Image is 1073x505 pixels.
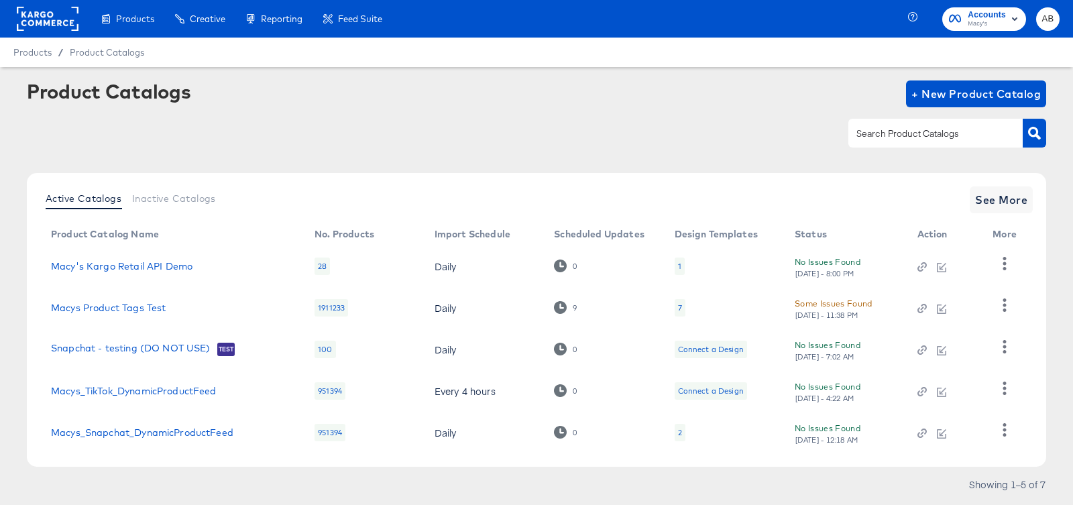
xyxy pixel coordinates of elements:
span: Inactive Catalogs [132,193,216,204]
div: Connect a Design [675,341,747,358]
div: 2 [675,424,685,441]
div: 1 [675,258,685,275]
td: Daily [424,287,544,329]
td: Every 4 hours [424,370,544,412]
span: Accounts [968,8,1006,22]
span: AB [1041,11,1054,27]
td: Daily [424,245,544,287]
th: Status [784,224,907,245]
div: 100 [315,341,335,358]
div: 0 [572,386,577,396]
div: 2 [678,427,682,438]
div: 0 [572,345,577,354]
span: Active Catalogs [46,193,121,204]
div: 7 [675,299,685,317]
a: Macys Product Tags Test [51,302,166,313]
th: More [982,224,1033,245]
button: AB [1036,7,1060,31]
a: Macys_TikTok_DynamicProductFeed [51,386,217,396]
button: See More [970,186,1033,213]
div: Showing 1–5 of 7 [968,480,1046,489]
div: Product Catalog Name [51,229,159,239]
button: AccountsMacy's [942,7,1026,31]
a: Macys_Snapchat_DynamicProductFeed [51,427,233,438]
input: Search Product Catalogs [854,126,997,142]
span: Macy's [968,19,1006,30]
div: 7 [678,302,682,313]
a: Snapchat - testing (DO NOT USE) [51,343,211,356]
div: 0 [554,343,577,355]
div: 28 [315,258,330,275]
div: 0 [554,384,577,397]
span: + New Product Catalog [911,85,1041,103]
th: Action [907,224,982,245]
span: / [52,47,70,58]
div: Connect a Design [678,386,744,396]
div: Some Issues Found [795,296,872,311]
a: Macy's Kargo Retail API Demo [51,261,192,272]
div: 9 [554,301,577,314]
button: + New Product Catalog [906,80,1046,107]
div: 1 [678,261,681,272]
div: Import Schedule [435,229,510,239]
span: Products [13,47,52,58]
button: Some Issues Found[DATE] - 11:38 PM [795,296,872,320]
div: No. Products [315,229,374,239]
a: Product Catalogs [70,47,144,58]
div: 0 [572,262,577,271]
span: See More [975,190,1027,209]
div: 951394 [315,424,345,441]
div: Connect a Design [678,344,744,355]
span: Products [116,13,154,24]
div: 9 [572,303,577,313]
div: 951394 [315,382,345,400]
div: Connect a Design [675,382,747,400]
span: Test [217,344,235,355]
div: 0 [554,426,577,439]
div: [DATE] - 11:38 PM [795,311,859,320]
span: Feed Suite [338,13,382,24]
div: Scheduled Updates [554,229,644,239]
div: 0 [554,260,577,272]
td: Daily [424,329,544,370]
div: 1911233 [315,299,348,317]
div: 0 [572,428,577,437]
td: Daily [424,412,544,453]
div: Design Templates [675,229,758,239]
span: Creative [190,13,225,24]
div: Product Catalogs [27,80,190,102]
span: Reporting [261,13,302,24]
